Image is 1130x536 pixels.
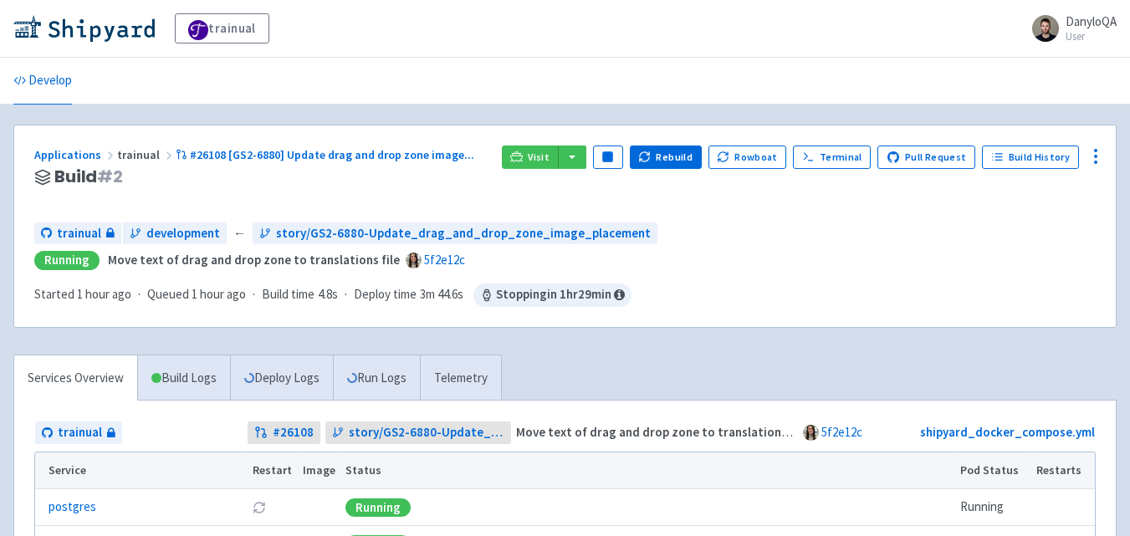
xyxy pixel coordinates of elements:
[233,224,246,243] span: ←
[13,15,155,42] img: Shipyard logo
[1031,452,1095,489] th: Restarts
[325,421,511,444] a: story/GS2-6880-Update_drag_and_drop_zone_image_placement
[420,285,463,304] span: 3m 44.6s
[108,252,400,268] strong: Move text of drag and drop zone to translations file
[117,147,176,162] span: trainual
[192,286,246,302] time: 1 hour ago
[593,145,623,169] button: Pause
[1066,31,1117,42] small: User
[920,424,1095,440] a: shipyard_docker_compose.yml
[262,285,314,304] span: Build time
[13,58,72,105] a: Develop
[276,224,651,243] span: story/GS2-6880-Update_drag_and_drop_zone_image_placement
[248,421,320,444] a: #26108
[97,165,123,188] span: # 2
[253,222,657,245] a: story/GS2-6880-Update_drag_and_drop_zone_image_placement
[630,145,702,169] button: Rebuild
[424,252,465,268] a: 5f2e12c
[35,452,247,489] th: Service
[35,421,122,444] a: trainual
[146,224,220,243] span: development
[955,489,1031,526] td: Running
[34,286,131,302] span: Started
[349,423,504,442] span: story/GS2-6880-Update_drag_and_drop_zone_image_placement
[34,283,631,307] div: · · ·
[318,285,338,304] span: 4.8s
[516,424,808,440] strong: Move text of drag and drop zone to translations file
[147,286,246,302] span: Queued
[49,498,96,517] a: postgres
[34,222,121,245] a: trainual
[955,452,1031,489] th: Pod Status
[502,145,559,169] a: Visit
[877,145,975,169] a: Pull Request
[230,355,333,401] a: Deploy Logs
[34,147,117,162] a: Applications
[345,498,411,517] div: Running
[176,147,477,162] a: #26108 [GS2-6880] Update drag and drop zone image...
[273,423,314,442] strong: # 26108
[190,147,474,162] span: #26108 [GS2-6880] Update drag and drop zone image ...
[1022,15,1117,42] a: DanyloQA User
[57,224,101,243] span: trainual
[123,222,227,245] a: development
[34,251,100,270] div: Running
[253,501,266,514] button: Restart pod
[528,151,550,164] span: Visit
[54,167,123,186] span: Build
[420,355,501,401] a: Telemetry
[340,452,955,489] th: Status
[77,286,131,302] time: 1 hour ago
[708,145,787,169] button: Rowboat
[1066,13,1117,29] span: DanyloQA
[354,285,417,304] span: Deploy time
[821,424,862,440] a: 5f2e12c
[297,452,340,489] th: Image
[247,452,297,489] th: Restart
[175,13,269,43] a: trainual
[14,355,137,401] a: Services Overview
[58,423,102,442] span: trainual
[333,355,420,401] a: Run Logs
[138,355,230,401] a: Build Logs
[982,145,1079,169] a: Build History
[793,145,871,169] a: Terminal
[473,283,631,307] span: Stopping in 1 hr 29 min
